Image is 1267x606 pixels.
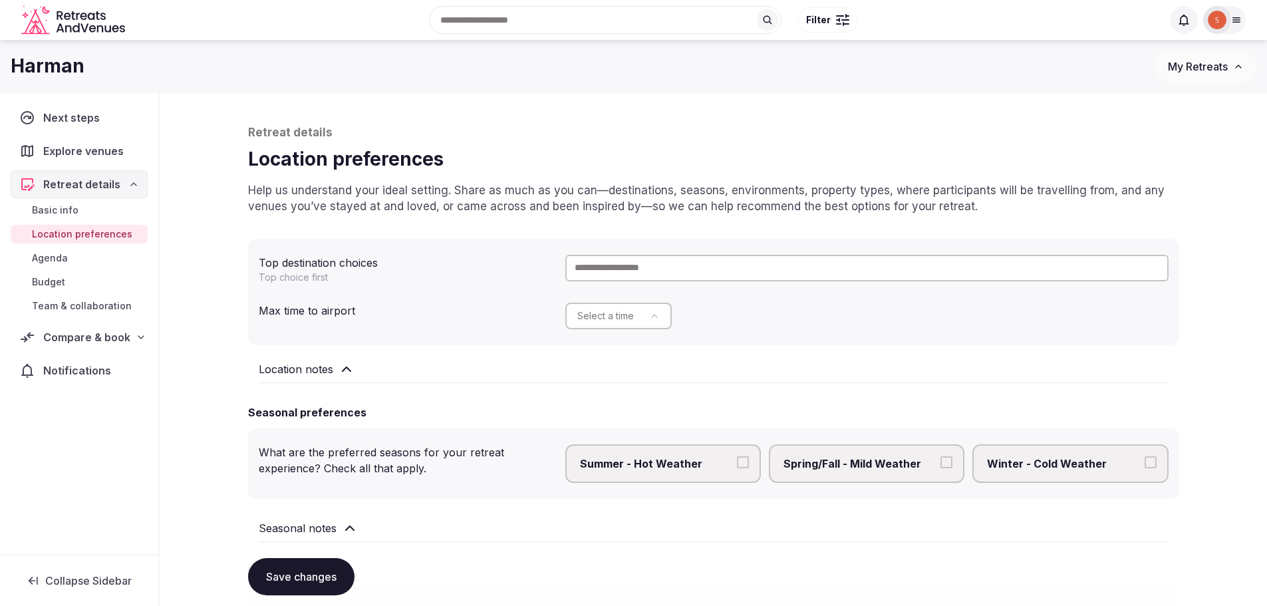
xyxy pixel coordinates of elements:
[580,456,733,471] span: Summer - Hot Weather
[32,251,68,265] span: Agenda
[21,5,128,35] a: Visit the homepage
[11,137,148,165] a: Explore venues
[21,5,128,35] svg: Retreats and Venues company logo
[32,299,132,313] span: Team & collaboration
[783,456,936,471] span: Spring/Fall - Mild Weather
[940,456,952,468] button: Spring/Fall - Mild Weather
[259,249,555,271] div: Top destination choices
[11,297,148,315] a: Team & collaboration
[248,146,1179,172] h1: Location preferences
[565,303,672,329] button: Select a time
[248,558,354,595] button: Save changes
[43,329,130,345] span: Compare & book
[248,404,366,420] h2: Seasonal preferences
[43,176,120,192] span: Retreat details
[11,357,148,384] a: Notifications
[43,363,116,379] span: Notifications
[11,566,148,595] button: Collapse Sidebar
[259,520,337,536] h2: Seasonal notes
[45,574,132,587] span: Collapse Sidebar
[1208,11,1226,29] img: stefanie.just
[248,125,1179,141] p: Retreat details
[43,110,105,126] span: Next steps
[248,183,1179,215] p: Help us understand your ideal setting. Share as much as you can—destinations, seasons, environmen...
[11,104,148,132] a: Next steps
[259,361,333,377] h2: Location notes
[259,439,555,476] div: What are the preferred seasons for your retreat experience? Check all that apply.
[1145,456,1157,468] button: Winter - Cold Weather
[1155,50,1256,83] button: My Retreats
[737,456,749,468] button: Summer - Hot Weather
[987,456,1140,471] span: Winter - Cold Weather
[259,297,555,319] div: Max time to airport
[32,227,132,241] span: Location preferences
[806,13,831,27] span: Filter
[1168,60,1228,73] span: My Retreats
[32,275,65,289] span: Budget
[11,273,148,291] a: Budget
[11,201,148,220] a: Basic info
[797,7,858,33] button: Filter
[11,249,148,267] a: Agenda
[11,225,148,243] a: Location preferences
[32,204,78,217] span: Basic info
[43,143,129,159] span: Explore venues
[259,271,429,284] p: Top choice first
[11,53,84,79] h1: Harman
